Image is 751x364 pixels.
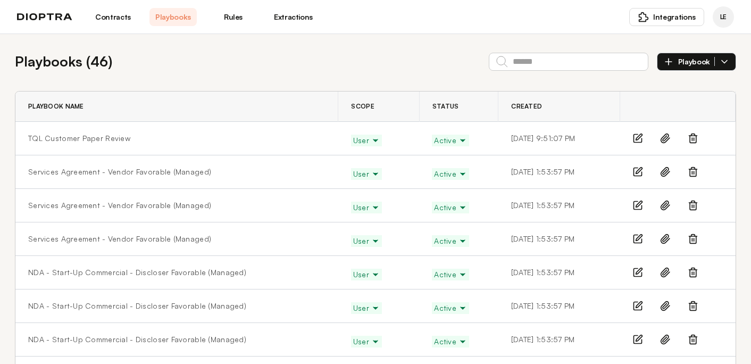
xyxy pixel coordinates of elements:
button: User [351,235,382,247]
span: User [353,169,380,179]
span: Playbook [678,57,715,67]
a: Services Agreement - Vendor Favorable (Managed) [28,200,211,211]
a: NDA - Start-Up Commercial - Discloser Favorable (Managed) [28,334,246,345]
span: Active [434,336,467,347]
span: User [353,269,380,280]
span: Active [434,269,467,280]
button: Active [432,336,469,348]
button: User [351,202,382,213]
a: Contracts [89,8,137,26]
button: Active [432,235,469,247]
td: [DATE] 1:53:57 PM [498,256,620,289]
a: TQL Customer Paper Review [28,133,130,144]
span: Active [434,303,467,313]
span: Integrations [653,12,696,22]
span: User [353,336,380,347]
span: Active [434,236,467,246]
a: Services Agreement - Vendor Favorable (Managed) [28,234,211,244]
span: User [353,236,380,246]
button: Active [432,302,469,314]
td: [DATE] 1:53:57 PM [498,222,620,256]
td: [DATE] 9:51:07 PM [498,122,620,155]
button: User [351,168,382,180]
td: [DATE] 1:53:57 PM [498,323,620,357]
button: Active [432,168,469,180]
td: [DATE] 1:53:57 PM [498,189,620,222]
button: User [351,135,382,146]
button: Active [432,135,469,146]
span: User [353,135,380,146]
span: Scope [351,102,374,111]
button: Active [432,269,469,280]
span: LE [720,13,727,21]
img: puzzle [638,12,649,22]
div: Laurie Ehrlich [713,6,734,28]
span: Status [432,102,459,111]
span: Active [434,202,467,213]
span: Active [434,169,467,179]
a: Services Agreement - Vendor Favorable (Managed) [28,167,211,177]
button: User [351,269,382,280]
span: User [353,202,380,213]
button: Active [432,202,469,213]
span: Playbook Name [28,102,84,111]
a: Extractions [270,8,317,26]
img: logo [17,13,72,21]
button: Integrations [629,8,704,26]
a: NDA - Start-Up Commercial - Discloser Favorable (Managed) [28,267,246,278]
a: Playbooks [149,8,197,26]
span: Active [434,135,467,146]
a: NDA - Start-Up Commercial - Discloser Favorable (Managed) [28,301,246,311]
span: User [353,303,380,313]
td: [DATE] 1:53:57 PM [498,155,620,189]
button: User [351,302,382,314]
span: Created [511,102,542,111]
button: Playbook [657,53,736,71]
h2: Playbooks ( 46 ) [15,51,112,72]
a: Rules [210,8,257,26]
button: User [351,336,382,348]
td: [DATE] 1:53:57 PM [498,289,620,323]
